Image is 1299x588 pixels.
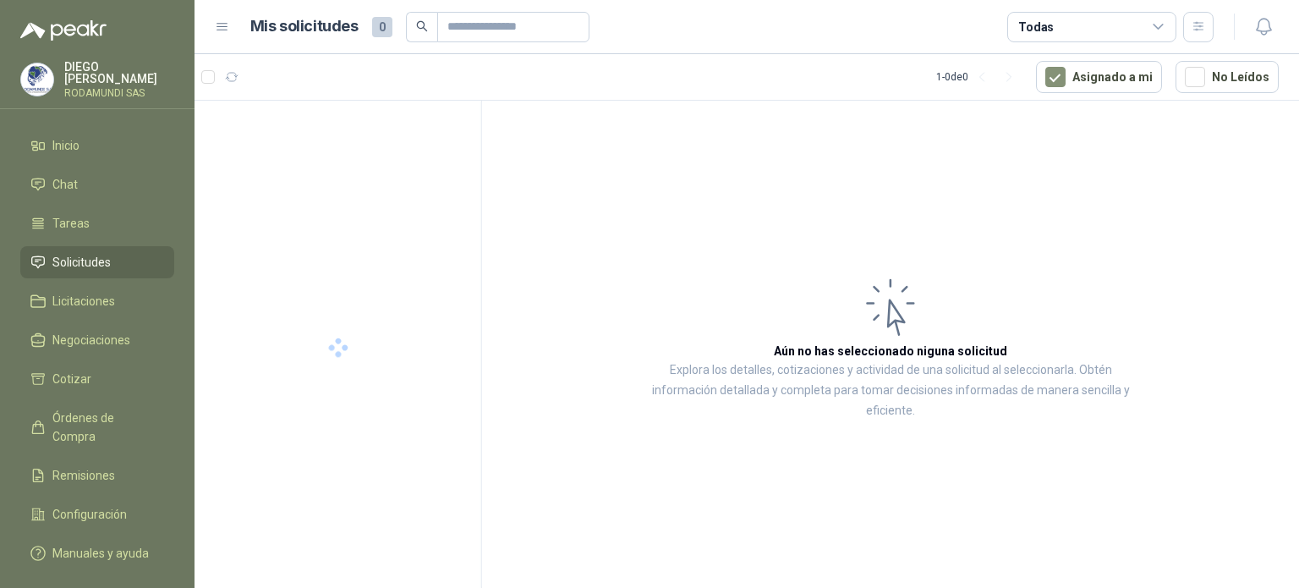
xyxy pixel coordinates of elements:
[52,136,79,155] span: Inicio
[1176,61,1279,93] button: No Leídos
[64,88,174,98] p: RODAMUNDI SAS
[52,253,111,272] span: Solicitudes
[20,285,174,317] a: Licitaciones
[52,175,78,194] span: Chat
[52,331,130,349] span: Negociaciones
[774,342,1007,360] h3: Aún no has seleccionado niguna solicitud
[52,466,115,485] span: Remisiones
[21,63,53,96] img: Company Logo
[52,292,115,310] span: Licitaciones
[20,498,174,530] a: Configuración
[52,409,158,446] span: Órdenes de Compra
[372,17,392,37] span: 0
[250,14,359,39] h1: Mis solicitudes
[1036,61,1162,93] button: Asignado a mi
[936,63,1022,91] div: 1 - 0 de 0
[52,214,90,233] span: Tareas
[52,505,127,524] span: Configuración
[20,246,174,278] a: Solicitudes
[20,20,107,41] img: Logo peakr
[20,129,174,162] a: Inicio
[20,324,174,356] a: Negociaciones
[1018,18,1054,36] div: Todas
[64,61,174,85] p: DIEGO [PERSON_NAME]
[52,544,149,563] span: Manuales y ayuda
[52,370,91,388] span: Cotizar
[20,363,174,395] a: Cotizar
[20,207,174,239] a: Tareas
[20,402,174,453] a: Órdenes de Compra
[651,360,1130,421] p: Explora los detalles, cotizaciones y actividad de una solicitud al seleccionarla. Obtén informaci...
[20,537,174,569] a: Manuales y ayuda
[416,20,428,32] span: search
[20,168,174,201] a: Chat
[20,459,174,492] a: Remisiones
